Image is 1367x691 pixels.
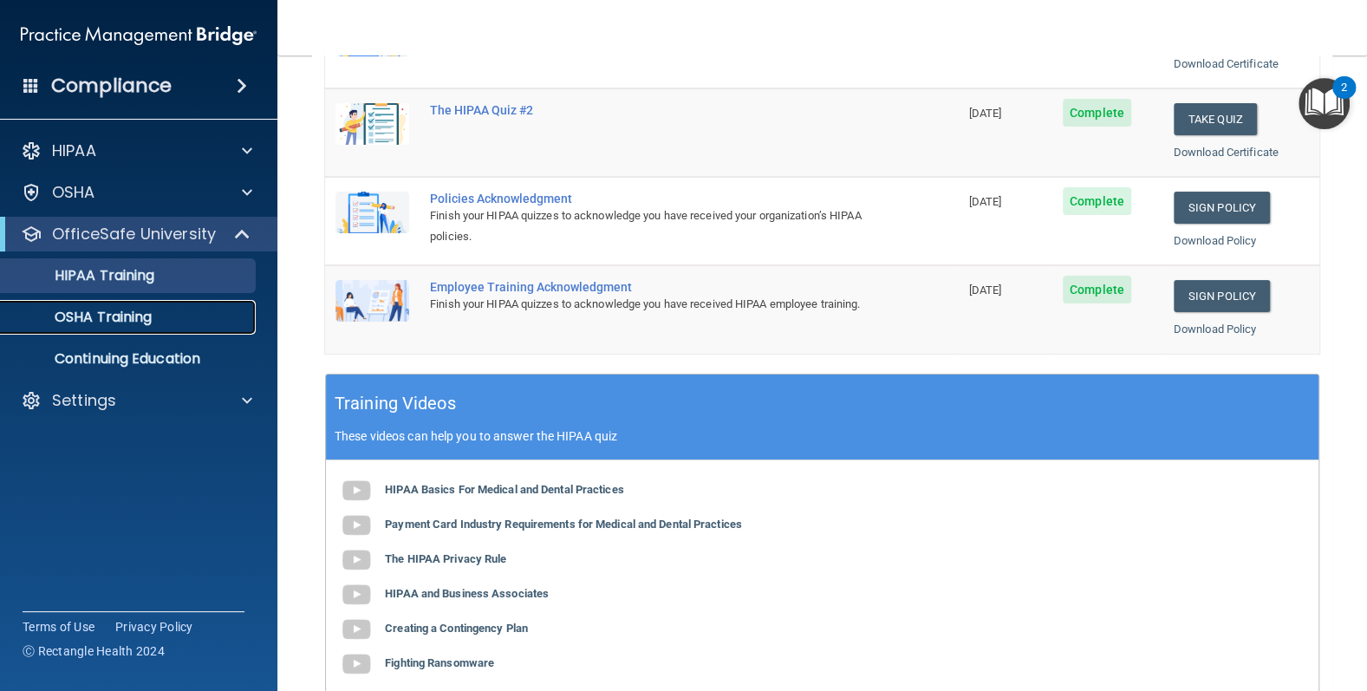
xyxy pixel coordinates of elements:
[430,192,872,205] div: Policies Acknowledgment
[385,622,528,635] b: Creating a Contingency Plan
[339,473,374,508] img: gray_youtube_icon.38fcd6cc.png
[1063,99,1131,127] span: Complete
[1174,103,1257,135] button: Take Quiz
[339,508,374,543] img: gray_youtube_icon.38fcd6cc.png
[52,390,116,411] p: Settings
[11,309,152,326] p: OSHA Training
[52,140,96,161] p: HIPAA
[339,612,374,647] img: gray_youtube_icon.38fcd6cc.png
[430,205,872,247] div: Finish your HIPAA quizzes to acknowledge you have received your organization’s HIPAA policies.
[115,618,193,636] a: Privacy Policy
[1063,276,1131,303] span: Complete
[430,280,872,294] div: Employee Training Acknowledgment
[1063,187,1131,215] span: Complete
[51,74,172,98] h4: Compliance
[969,107,1002,120] span: [DATE]
[430,103,872,117] div: The HIPAA Quiz #2
[11,350,248,368] p: Continuing Education
[1174,192,1270,224] a: Sign Policy
[385,656,494,669] b: Fighting Ransomware
[21,18,257,53] img: PMB logo
[1174,234,1257,247] a: Download Policy
[339,647,374,681] img: gray_youtube_icon.38fcd6cc.png
[1299,78,1350,129] button: Open Resource Center, 2 new notifications
[430,294,872,315] div: Finish your HIPAA quizzes to acknowledge you have received HIPAA employee training.
[1174,323,1257,336] a: Download Policy
[385,483,624,496] b: HIPAA Basics For Medical and Dental Practices
[21,390,252,411] a: Settings
[385,552,506,565] b: The HIPAA Privacy Rule
[1174,146,1279,159] a: Download Certificate
[339,577,374,612] img: gray_youtube_icon.38fcd6cc.png
[52,182,95,203] p: OSHA
[969,195,1002,208] span: [DATE]
[52,224,216,244] p: OfficeSafe University
[21,182,252,203] a: OSHA
[23,618,94,636] a: Terms of Use
[335,388,456,419] h5: Training Videos
[385,587,549,600] b: HIPAA and Business Associates
[1174,280,1270,312] a: Sign Policy
[385,518,742,531] b: Payment Card Industry Requirements for Medical and Dental Practices
[335,429,1310,443] p: These videos can help you to answer the HIPAA quiz
[339,543,374,577] img: gray_youtube_icon.38fcd6cc.png
[1174,57,1279,70] a: Download Certificate
[21,140,252,161] a: HIPAA
[969,284,1002,297] span: [DATE]
[11,267,154,284] p: HIPAA Training
[1341,88,1347,110] div: 2
[23,642,165,660] span: Ⓒ Rectangle Health 2024
[21,224,251,244] a: OfficeSafe University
